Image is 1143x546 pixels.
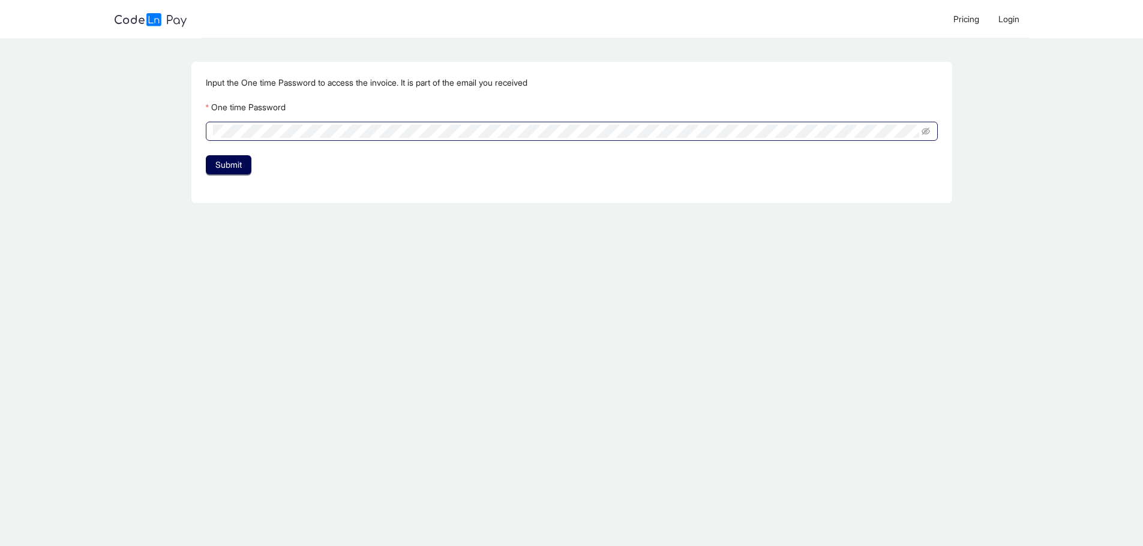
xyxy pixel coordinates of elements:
span: Pricing [953,14,979,24]
button: Submit [206,155,251,174]
input: One time Password [213,125,920,138]
p: Input the One time Password to access the invoice. It is part of the email you received [206,76,938,89]
img: logo [115,13,187,27]
span: Login [998,14,1019,24]
label: One time Password [206,98,286,117]
span: Submit [215,158,242,171]
span: eye-invisible [922,127,930,135]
